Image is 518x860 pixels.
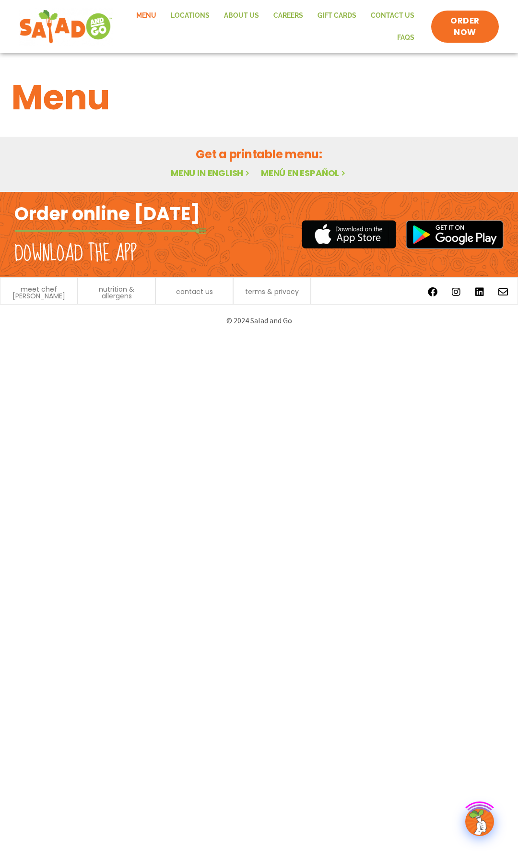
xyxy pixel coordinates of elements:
[390,27,422,49] a: FAQs
[14,202,200,225] h2: Order online [DATE]
[12,146,506,163] h2: Get a printable menu:
[171,167,251,179] a: Menu in English
[217,5,266,27] a: About Us
[176,288,213,295] a: contact us
[19,8,113,46] img: new-SAG-logo-768×292
[14,240,137,267] h2: Download the app
[245,288,299,295] a: terms & privacy
[14,228,206,234] img: fork
[10,314,508,327] p: © 2024 Salad and Go
[302,219,396,250] img: appstore
[164,5,217,27] a: Locations
[364,5,422,27] a: Contact Us
[261,167,347,179] a: Menú en español
[310,5,364,27] a: GIFT CARDS
[12,71,506,123] h1: Menu
[431,11,499,43] a: ORDER NOW
[406,220,504,249] img: google_play
[83,286,150,299] a: nutrition & allergens
[5,286,72,299] a: meet chef [PERSON_NAME]
[266,5,310,27] a: Careers
[122,5,422,48] nav: Menu
[129,5,164,27] a: Menu
[441,15,489,38] span: ORDER NOW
